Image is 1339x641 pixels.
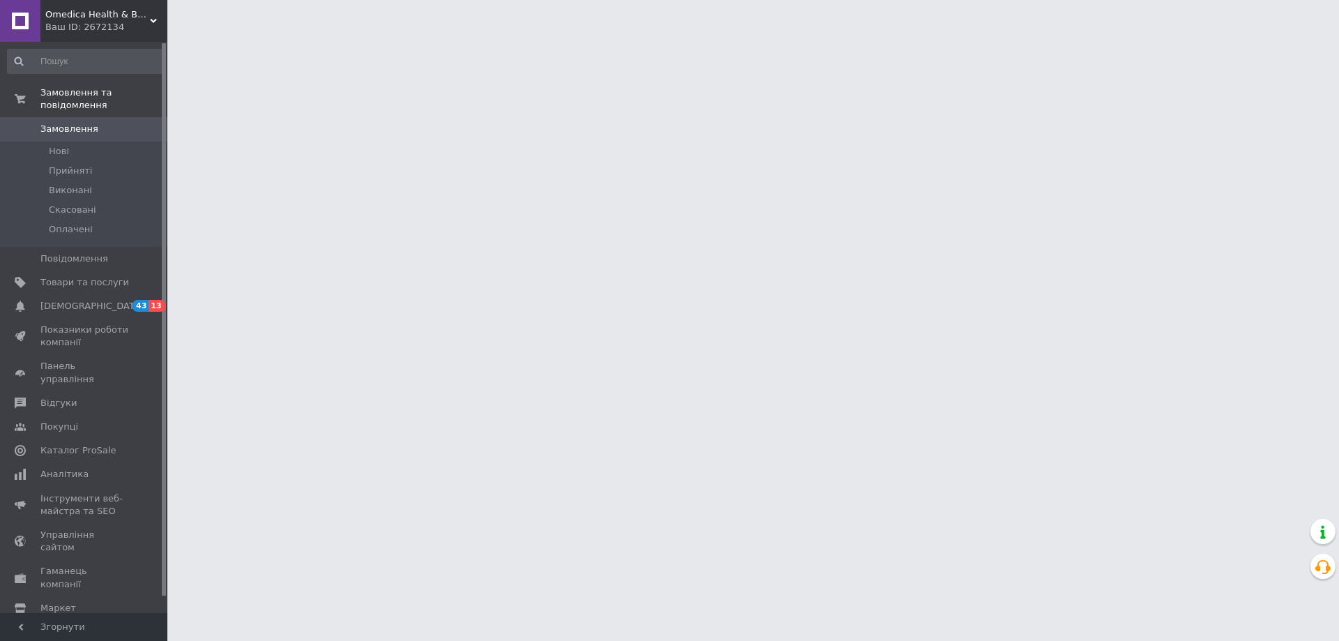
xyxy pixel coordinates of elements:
[40,276,129,289] span: Товари та послуги
[149,300,165,312] span: 13
[40,421,78,433] span: Покупці
[40,529,129,554] span: Управління сайтом
[49,204,96,216] span: Скасовані
[40,602,76,614] span: Маркет
[40,468,89,481] span: Аналітика
[40,492,129,518] span: Інструменти веб-майстра та SEO
[40,252,108,265] span: Повідомлення
[40,565,129,590] span: Гаманець компанії
[40,300,144,312] span: [DEMOGRAPHIC_DATA]
[7,49,165,74] input: Пошук
[45,8,150,21] span: Omedica Health & Beauty
[40,444,116,457] span: Каталог ProSale
[40,360,129,385] span: Панель управління
[49,184,92,197] span: Виконані
[40,86,167,112] span: Замовлення та повідомлення
[40,397,77,409] span: Відгуки
[49,223,93,236] span: Оплачені
[40,123,98,135] span: Замовлення
[49,145,69,158] span: Нові
[45,21,167,33] div: Ваш ID: 2672134
[40,324,129,349] span: Показники роботи компанії
[133,300,149,312] span: 43
[49,165,92,177] span: Прийняті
